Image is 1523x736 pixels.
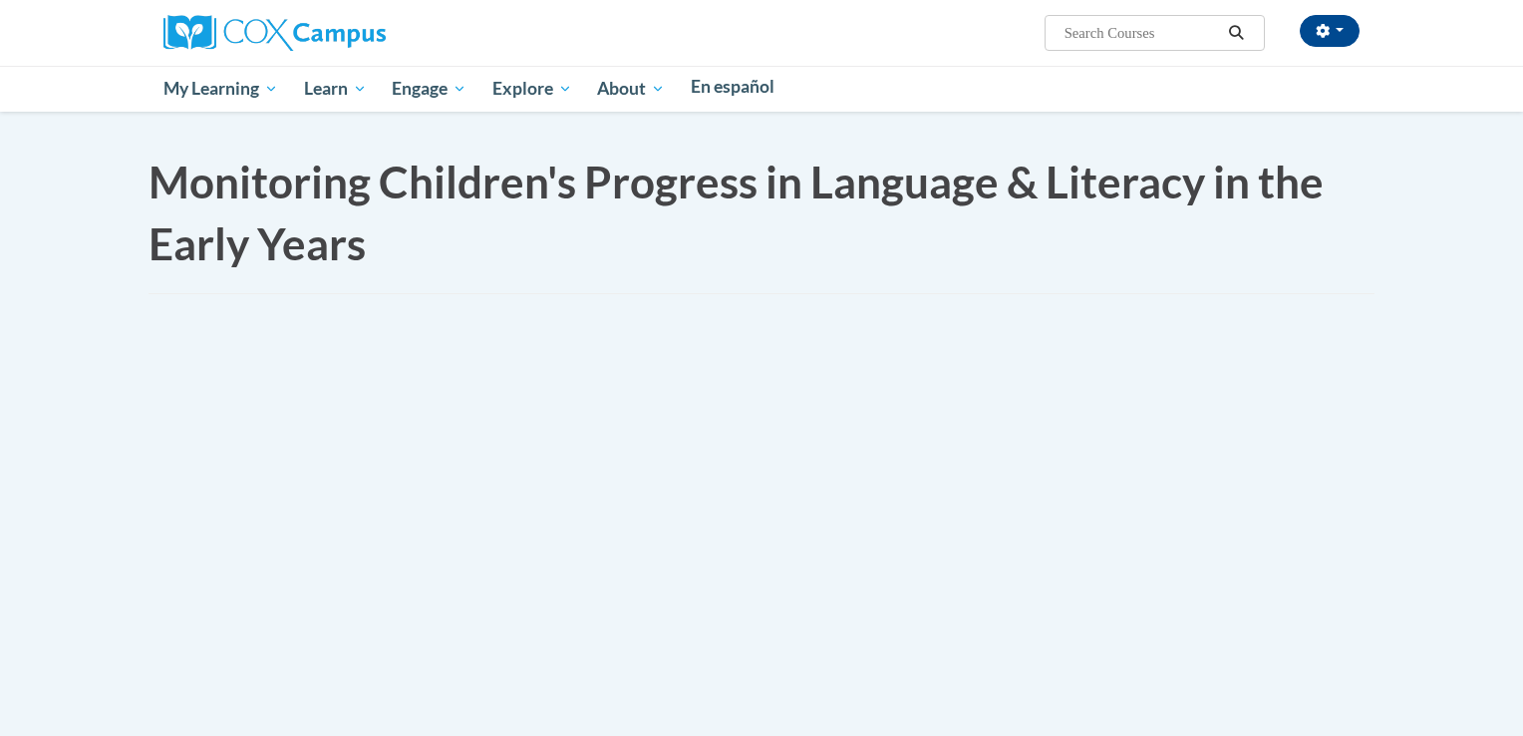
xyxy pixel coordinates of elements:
[597,77,665,101] span: About
[585,66,679,112] a: About
[1222,21,1252,45] button: Search
[479,66,585,112] a: Explore
[678,66,787,108] a: En español
[379,66,479,112] a: Engage
[691,76,774,97] span: En español
[304,77,367,101] span: Learn
[151,66,291,112] a: My Learning
[392,77,466,101] span: Engage
[163,77,278,101] span: My Learning
[149,156,1324,269] span: Monitoring Children's Progress in Language & Literacy in the Early Years
[1228,26,1246,41] i: 
[1300,15,1360,47] button: Account Settings
[291,66,380,112] a: Learn
[1063,21,1222,45] input: Search Courses
[492,77,572,101] span: Explore
[163,23,386,40] a: Cox Campus
[163,15,386,51] img: Cox Campus
[134,66,1389,112] div: Main menu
